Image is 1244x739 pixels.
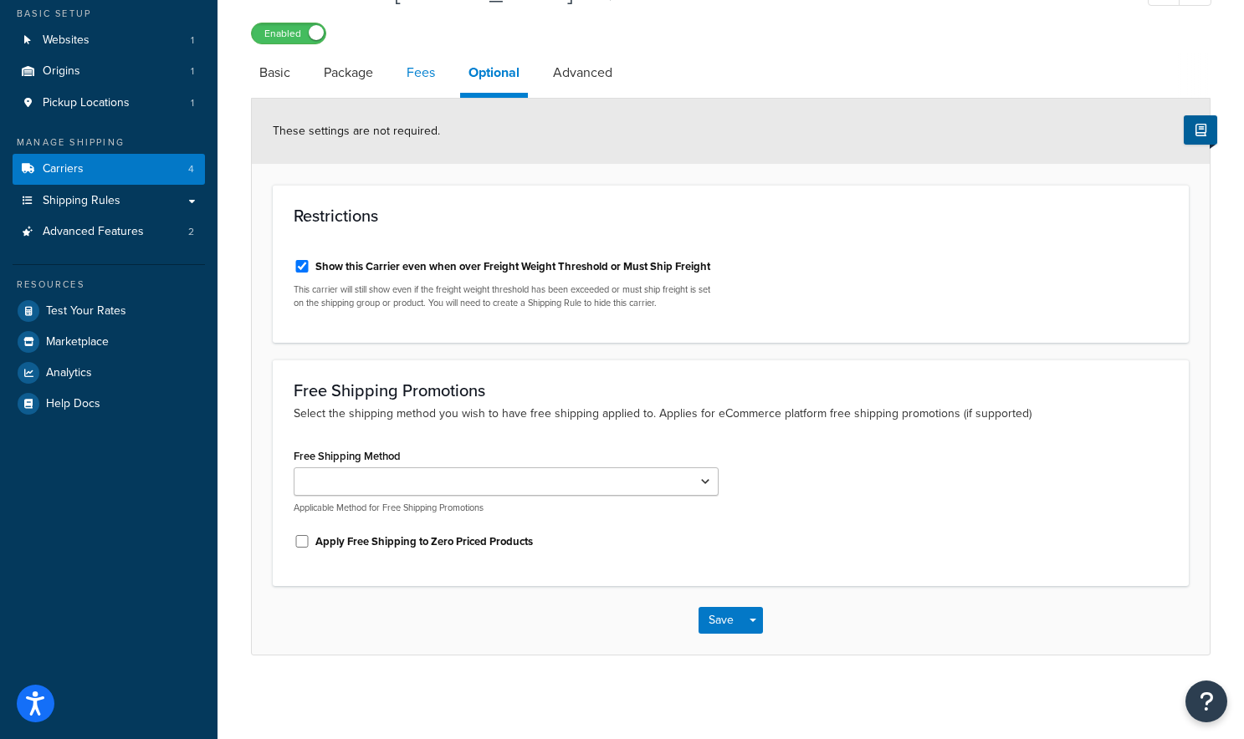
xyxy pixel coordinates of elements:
[43,194,120,208] span: Shipping Rules
[273,122,440,140] span: These settings are not required.
[13,88,205,119] a: Pickup Locations1
[294,283,719,309] p: This carrier will still show even if the freight weight threshold has been exceeded or must ship ...
[13,217,205,247] li: Advanced Features
[13,7,205,21] div: Basic Setup
[13,154,205,185] li: Carriers
[43,162,84,176] span: Carriers
[13,358,205,388] a: Analytics
[13,217,205,247] a: Advanced Features2
[46,366,92,380] span: Analytics
[46,397,100,411] span: Help Docs
[188,225,194,239] span: 2
[294,502,719,514] p: Applicable Method for Free Shipping Promotions
[294,206,1168,225] h3: Restrictions
[46,335,109,349] span: Marketplace
[315,534,533,549] label: Apply Free Shipping to Zero Priced Products
[13,296,205,326] a: Test Your Rates
[251,53,299,93] a: Basic
[1184,115,1217,145] button: Show Help Docs
[13,135,205,150] div: Manage Shipping
[13,56,205,87] a: Origins1
[191,64,194,79] span: 1
[315,259,710,274] label: Show this Carrier even when over Freight Weight Threshold or Must Ship Freight
[13,56,205,87] li: Origins
[191,96,194,110] span: 1
[13,389,205,419] a: Help Docs
[43,96,130,110] span: Pickup Locations
[46,304,126,319] span: Test Your Rates
[398,53,443,93] a: Fees
[191,33,194,48] span: 1
[13,278,205,292] div: Resources
[13,25,205,56] a: Websites1
[294,405,1168,423] p: Select the shipping method you wish to have free shipping applied to. Applies for eCommerce platf...
[13,88,205,119] li: Pickup Locations
[13,154,205,185] a: Carriers4
[43,33,90,48] span: Websites
[699,607,744,634] button: Save
[460,53,528,98] a: Optional
[252,23,325,43] label: Enabled
[13,327,205,357] a: Marketplace
[43,225,144,239] span: Advanced Features
[315,53,381,93] a: Package
[43,64,80,79] span: Origins
[294,450,401,462] label: Free Shipping Method
[13,25,205,56] li: Websites
[1185,680,1227,722] button: Open Resource Center
[13,186,205,217] a: Shipping Rules
[188,162,194,176] span: 4
[294,381,1168,400] h3: Free Shipping Promotions
[545,53,621,93] a: Advanced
